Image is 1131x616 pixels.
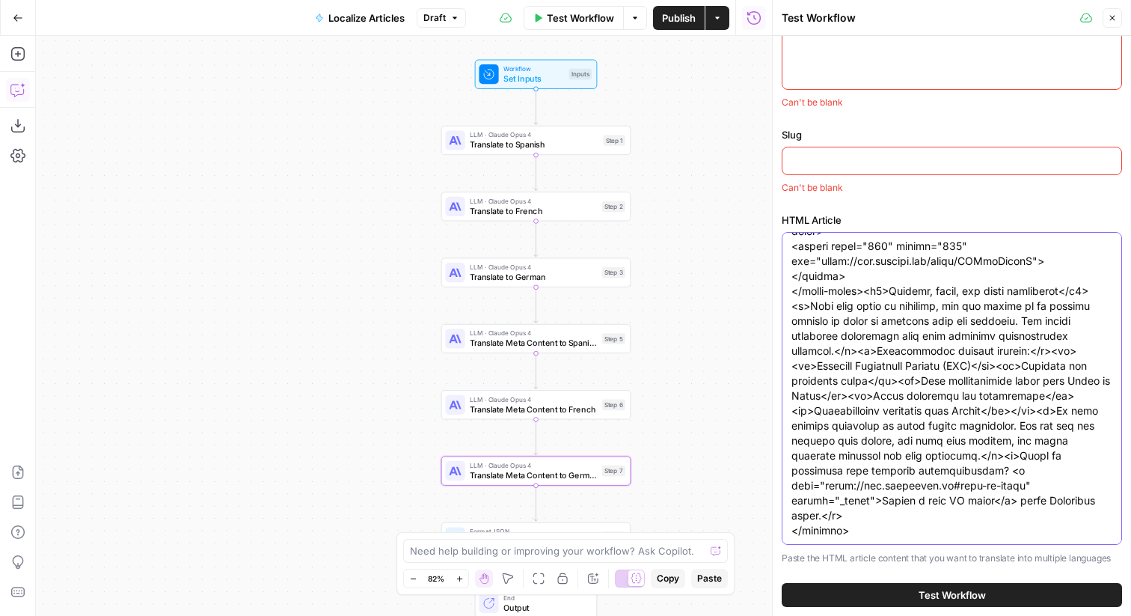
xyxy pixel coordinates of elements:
[657,572,679,585] span: Copy
[534,353,538,388] g: Edge from step_5 to step_6
[651,569,685,588] button: Copy
[503,64,564,73] span: Workflow
[602,201,625,212] div: Step 2
[534,287,538,323] g: Edge from step_3 to step_5
[782,127,1122,142] label: Slug
[547,10,614,25] span: Test Workflow
[662,10,696,25] span: Publish
[470,204,597,216] span: Translate to French
[441,192,631,221] div: LLM · Claude Opus 4Translate to FrenchStep 2
[782,583,1122,607] button: Test Workflow
[470,329,597,338] span: LLM · Claude Opus 4
[603,135,625,146] div: Step 1
[441,126,631,155] div: LLM · Claude Opus 4Translate to SpanishStep 1
[534,89,538,124] g: Edge from start to step_1
[569,69,592,80] div: Inputs
[470,196,597,206] span: LLM · Claude Opus 4
[441,522,631,552] div: Format JSONFormat Translation ResultsStep 4
[470,460,597,470] span: LLM · Claude Opus 4
[503,601,586,613] span: Output
[534,221,538,256] g: Edge from step_2 to step_3
[428,573,444,585] span: 82%
[470,469,597,481] span: Translate Meta Content to German
[441,60,631,89] div: WorkflowSet InputsInputs
[782,96,1122,109] div: Can't be blank
[503,73,564,85] span: Set Inputs
[691,569,728,588] button: Paste
[782,181,1122,195] div: Can't be blank
[534,419,538,454] g: Edge from step_6 to step_7
[602,466,625,477] div: Step 7
[441,390,631,419] div: LLM · Claude Opus 4Translate Meta Content to FrenchStep 6
[441,258,631,287] div: LLM · Claude Opus 4Translate to GermanStep 3
[782,551,1122,566] p: Paste the HTML article content that you want to translate into multiple languages
[524,6,623,30] button: Test Workflow
[441,324,631,353] div: LLM · Claude Opus 4Translate Meta Content to SpanishStep 5
[470,138,598,150] span: Translate to Spanish
[602,399,625,410] div: Step 6
[423,11,446,25] span: Draft
[534,155,538,190] g: Edge from step_1 to step_2
[602,267,625,278] div: Step 3
[919,588,986,603] span: Test Workflow
[441,457,631,486] div: LLM · Claude Opus 4Translate Meta Content to GermanStep 7
[470,394,597,404] span: LLM · Claude Opus 4
[697,572,722,585] span: Paste
[328,10,405,25] span: Localize Articles
[470,130,598,140] span: LLM · Claude Opus 4
[470,403,597,415] span: Translate Meta Content to French
[470,527,596,537] span: Format JSON
[417,8,466,28] button: Draft
[782,213,1122,228] label: HTML Article
[653,6,705,30] button: Publish
[470,337,597,349] span: Translate Meta Content to Spanish
[602,333,625,344] div: Step 5
[470,271,597,283] span: Translate to German
[306,6,414,30] button: Localize Articles
[503,593,586,603] span: End
[470,262,597,272] span: LLM · Claude Opus 4
[534,486,538,521] g: Edge from step_7 to step_4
